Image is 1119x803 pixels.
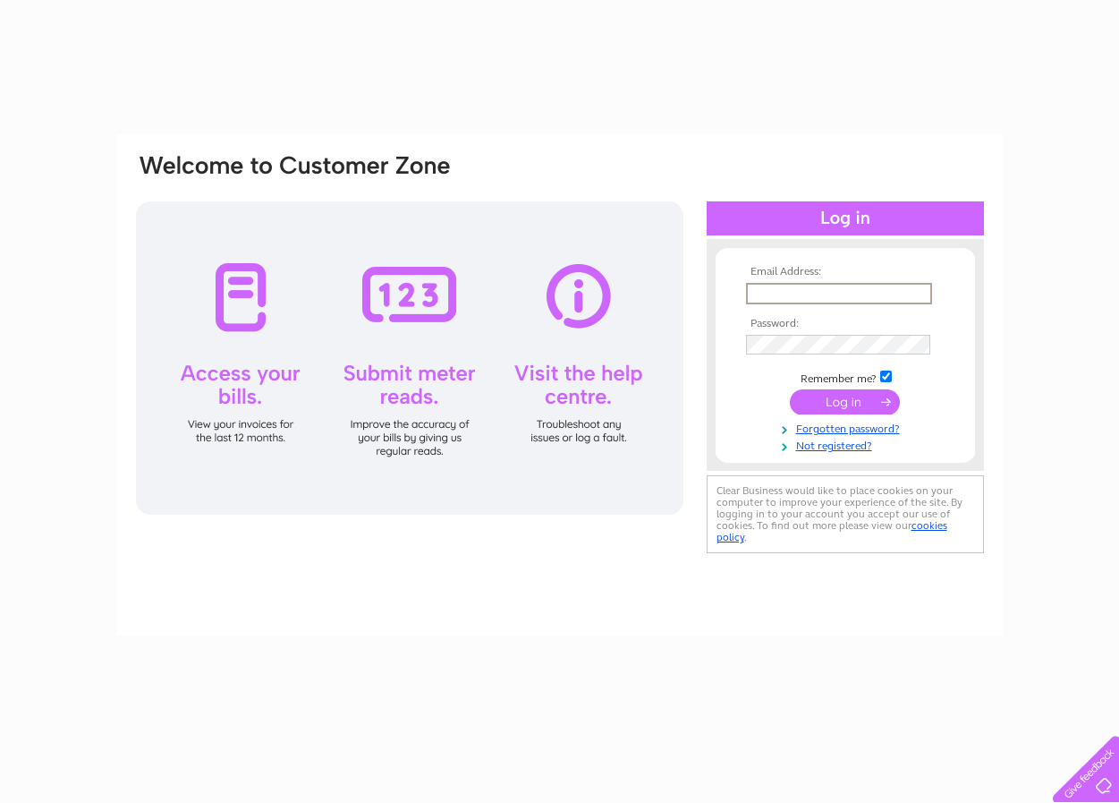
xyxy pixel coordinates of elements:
[707,475,984,553] div: Clear Business would like to place cookies on your computer to improve your experience of the sit...
[742,368,949,386] td: Remember me?
[742,266,949,278] th: Email Address:
[716,519,947,543] a: cookies policy
[790,389,900,414] input: Submit
[746,419,949,436] a: Forgotten password?
[742,318,949,330] th: Password:
[746,436,949,453] a: Not registered?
